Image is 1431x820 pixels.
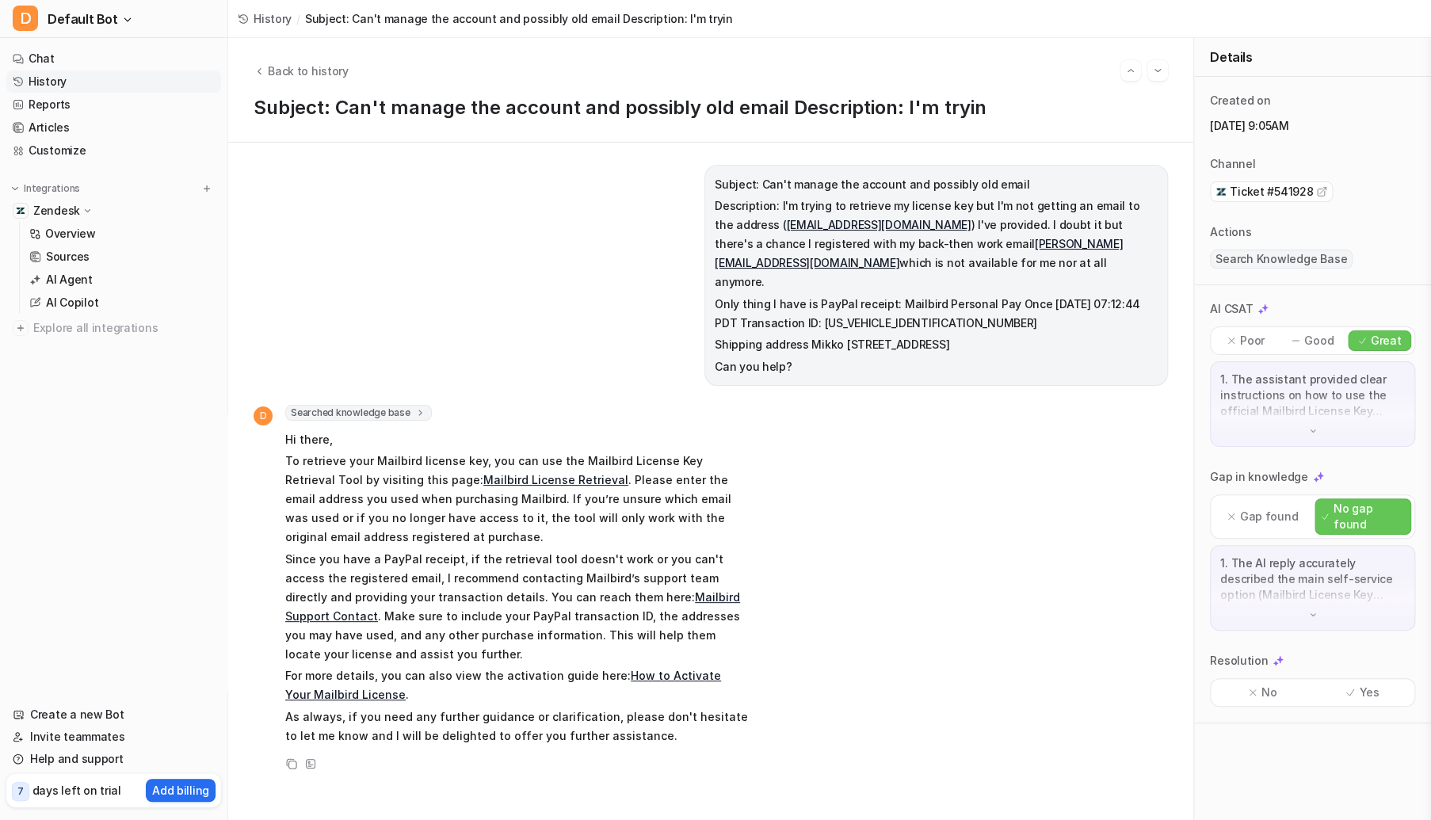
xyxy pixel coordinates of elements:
[6,116,221,139] a: Articles
[1210,469,1308,485] p: Gap in knowledge
[45,226,96,242] p: Overview
[6,726,221,748] a: Invite teammates
[1230,184,1313,200] span: Ticket #541928
[10,183,21,194] img: expand menu
[6,181,85,196] button: Integrations
[13,6,38,31] span: D
[1307,425,1318,437] img: down-arrow
[1210,156,1255,172] p: Channel
[6,139,221,162] a: Customize
[46,272,93,288] p: AI Agent
[1240,509,1298,524] p: Gap found
[6,748,221,770] a: Help and support
[1120,60,1141,81] button: Go to previous session
[6,93,221,116] a: Reports
[254,63,349,79] button: Back to history
[1210,250,1353,269] span: Search Knowledge Base
[268,63,349,79] span: Back to history
[1210,224,1251,240] p: Actions
[16,206,25,215] img: Zendesk
[715,196,1158,292] p: Description: I'm trying to retrieve my license key but I'm not getting an email to the address ( ...
[23,269,221,291] a: AI Agent
[285,550,749,664] p: Since you have a PayPal receipt, if the retrieval tool doesn't work or you can't access the regis...
[46,295,98,311] p: AI Copilot
[1215,184,1327,200] a: Ticket #541928
[17,784,24,799] p: 7
[483,473,628,486] a: Mailbird License Retrieval
[6,71,221,93] a: History
[254,10,292,27] span: History
[285,452,749,547] p: To retrieve your Mailbird license key, you can use the Mailbird License Key Retrieval Tool by vis...
[1210,301,1253,317] p: AI CSAT
[24,182,80,195] p: Integrations
[285,405,432,421] span: Searched knowledge base
[1371,333,1402,349] p: Great
[13,320,29,336] img: explore all integrations
[285,666,749,704] p: For more details, you can also view the activation guide here: .
[1215,186,1227,197] img: zendesk
[6,48,221,70] a: Chat
[6,317,221,339] a: Explore all integrations
[6,704,221,726] a: Create a new Bot
[1220,555,1405,603] p: 1. The AI reply accurately described the main self-service option (Mailbird License Key Retrieval...
[33,315,215,341] span: Explore all integrations
[23,223,221,245] a: Overview
[1307,609,1318,620] img: down-arrow
[1261,685,1276,700] p: No
[1210,118,1415,134] p: [DATE] 9:05AM
[48,8,118,30] span: Default Bot
[146,779,216,802] button: Add billing
[23,292,221,314] a: AI Copilot
[46,249,90,265] p: Sources
[1147,60,1168,81] button: Go to next session
[715,335,1158,354] p: Shipping address Mikko [STREET_ADDRESS]
[715,295,1158,333] p: Only thing I have is PayPal receipt: Mailbird Personal Pay Once [DATE] 07:12:44 PDT Transaction I...
[285,707,749,746] p: As always, if you need any further guidance or clarification, please don't hesitate to let me kno...
[715,357,1158,376] p: Can you help?
[23,246,221,268] a: Sources
[296,10,300,27] span: /
[1210,653,1268,669] p: Resolution
[715,175,1158,194] p: Subject: Can't manage the account and possibly old email
[238,10,292,27] a: History
[1334,501,1404,532] p: No gap found
[305,10,733,27] span: Subject: Can't manage the account and possibly old email Description: I'm tryin
[152,782,209,799] p: Add billing
[1304,333,1334,349] p: Good
[1359,685,1379,700] p: Yes
[32,782,121,799] p: days left on trial
[33,203,80,219] p: Zendesk
[254,97,1168,120] h1: Subject: Can't manage the account and possibly old email Description: I'm tryin
[254,406,273,425] span: D
[1194,38,1431,77] div: Details
[1220,372,1405,419] p: 1. The assistant provided clear instructions on how to use the official Mailbird License Key Retr...
[1125,63,1136,78] img: Previous session
[285,430,749,449] p: Hi there,
[1210,93,1270,109] p: Created on
[285,590,740,623] a: Mailbird Support Contact
[1240,333,1265,349] p: Poor
[201,183,212,194] img: menu_add.svg
[786,218,971,231] a: [EMAIL_ADDRESS][DOMAIN_NAME]
[1152,63,1163,78] img: Next session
